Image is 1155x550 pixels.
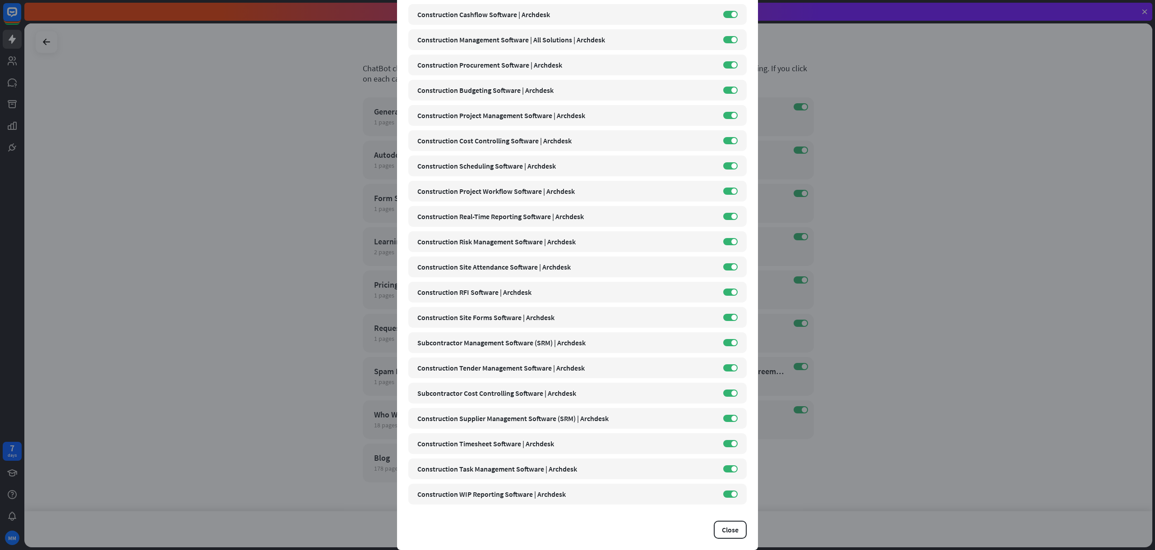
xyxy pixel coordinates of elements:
[417,313,714,322] div: Construction Site Forms Software | Archdesk
[417,212,714,221] div: Construction Real-Time Reporting Software | Archdesk
[417,464,714,473] div: Construction Task Management Software | Archdesk
[417,288,714,297] div: Construction RFI Software | Archdesk
[417,86,714,95] div: Construction Budgeting Software | Archdesk
[417,389,714,398] div: Subcontractor Cost Controlling Software | Archdesk
[417,111,714,120] div: Construction Project Management Software | Archdesk
[417,439,714,448] div: Construction Timesheet Software | Archdesk
[417,363,714,372] div: Construction Tender Management Software | Archdesk
[417,338,714,347] div: Subcontractor Management Software (SRM) | Archdesk
[417,60,714,69] div: Construction Procurement Software | Archdesk
[417,136,714,145] div: Construction Cost Controlling Software | Archdesk
[417,161,714,170] div: Construction Scheduling Software | Archdesk
[417,490,714,499] div: Construction WIP Reporting Software | Archdesk
[417,237,714,246] div: Construction Risk Management Software | Archdesk
[417,35,714,44] div: Construction Management Software | All Solutions | Archdesk
[7,4,34,31] button: Open LiveChat chat widget
[417,414,714,423] div: Construction Supplier Management Software (SRM) | Archdesk
[417,187,714,196] div: Construction Project Workflow Software | Archdesk
[417,262,714,271] div: Construction Site Attendance Software | Archdesk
